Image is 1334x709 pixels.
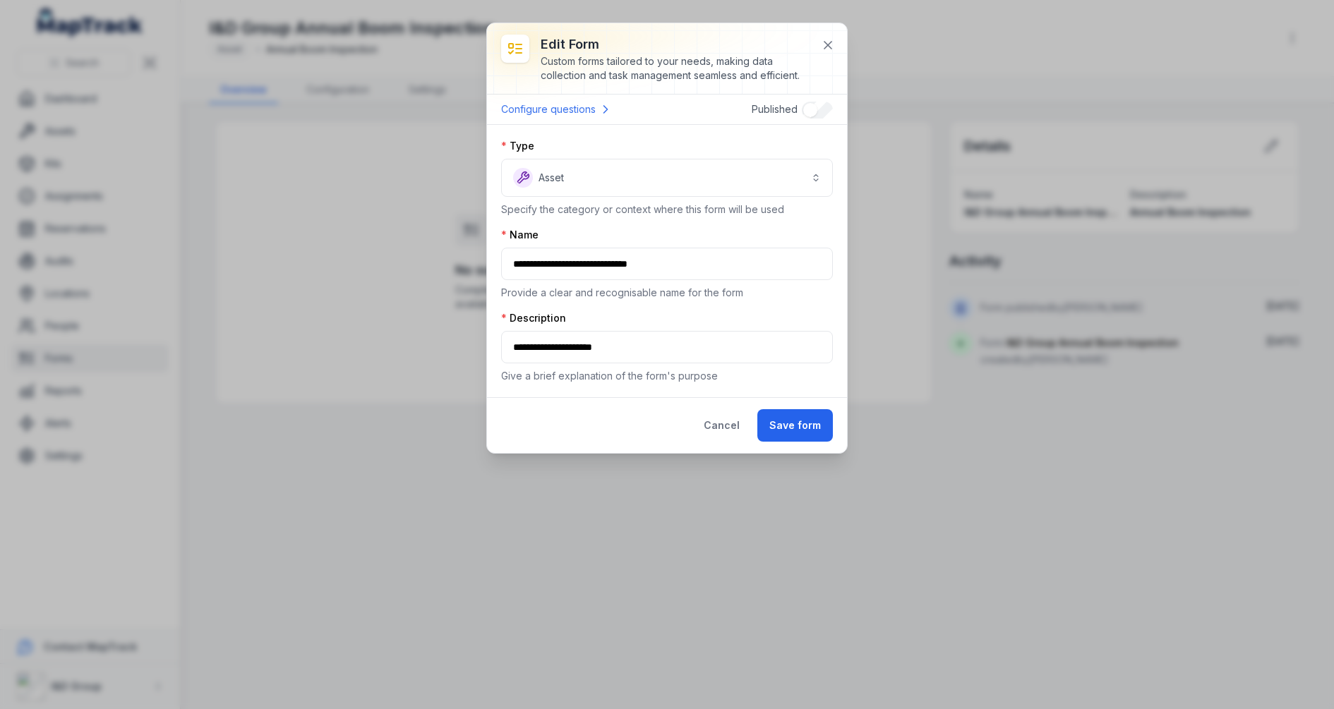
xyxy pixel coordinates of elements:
[501,369,833,383] p: Give a brief explanation of the form's purpose
[752,103,798,115] span: Published
[501,311,566,325] label: Description
[501,286,833,300] p: Provide a clear and recognisable name for the form
[541,35,810,54] h3: Edit form
[501,159,833,197] button: Asset
[692,409,752,442] button: Cancel
[501,100,613,119] a: Configure questions
[501,139,534,153] label: Type
[501,228,539,242] label: Name
[757,409,833,442] button: Save form
[501,202,833,217] p: Specify the category or context where this form will be used
[541,54,810,83] div: Custom forms tailored to your needs, making data collection and task management seamless and effi...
